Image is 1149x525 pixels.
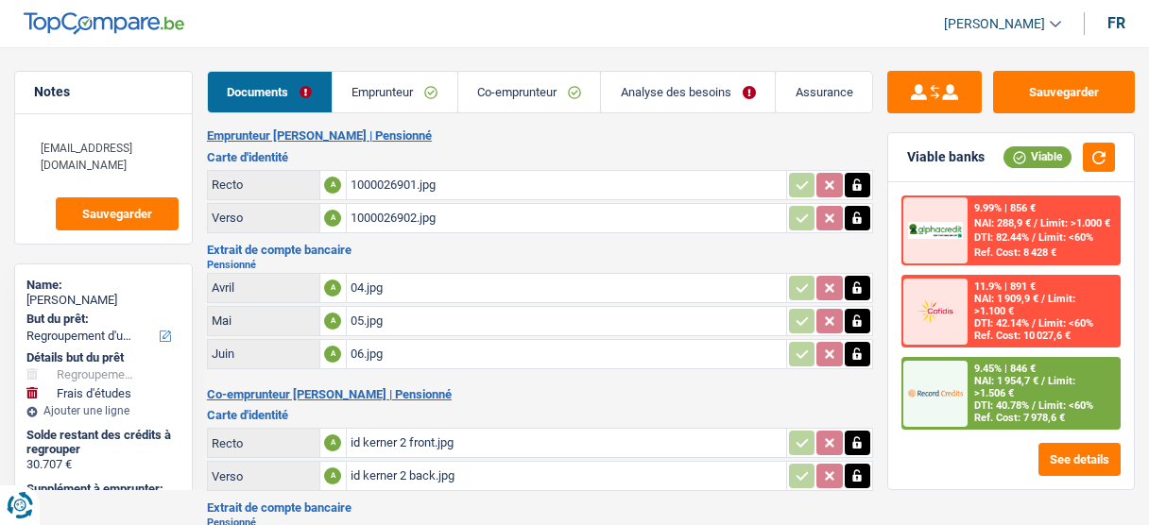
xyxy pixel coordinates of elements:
[1032,399,1036,412] span: /
[333,72,457,112] a: Emprunteur
[56,197,179,230] button: Sauvegarder
[1040,217,1110,229] span: Limit: >1.000 €
[24,12,184,35] img: TopCompare Logo
[207,128,873,144] h2: Emprunteur [PERSON_NAME] | Pensionné
[929,8,1061,40] a: [PERSON_NAME]
[993,71,1135,113] button: Sauvegarder
[26,293,180,308] div: [PERSON_NAME]
[974,231,1029,244] span: DTI: 82.44%
[351,429,782,457] div: id kerner 2 front.jpg
[974,375,1038,387] span: NAI: 1 954,7 €
[1003,146,1072,167] div: Viable
[974,202,1036,214] div: 9.99% | 856 €
[26,350,180,365] div: Détails but du prêt
[82,208,152,220] span: Sauvegarder
[1107,14,1125,32] div: fr
[212,211,316,225] div: Verso
[212,178,316,192] div: Recto
[1032,231,1036,244] span: /
[26,312,177,327] label: But du prêt:
[324,467,341,484] div: A
[26,428,180,457] div: Solde restant des crédits à regrouper
[1038,317,1093,330] span: Limit: <60%
[974,217,1031,229] span: NAI: 288,9 €
[908,380,963,407] img: Record Credits
[324,177,341,194] div: A
[974,246,1056,259] div: Ref. Cost: 8 428 €
[776,72,872,112] a: Assurance
[907,149,985,165] div: Viable banks
[1041,293,1045,305] span: /
[207,260,873,270] h2: Pensionné
[324,346,341,363] div: A
[212,436,316,450] div: Recto
[351,204,782,232] div: 1000026902.jpg
[1038,443,1121,476] button: See details
[974,293,1075,317] span: Limit: >1.100 €
[26,482,177,497] label: Supplément à emprunter:
[351,462,782,490] div: id kerner 2 back.jpg
[324,434,341,451] div: A
[351,340,782,368] div: 06.jpg
[26,457,180,472] div: 30.707 €
[351,171,782,199] div: 1000026901.jpg
[207,151,873,163] h3: Carte d'identité
[974,293,1038,305] span: NAI: 1 909,9 €
[974,317,1029,330] span: DTI: 42.14%
[351,307,782,335] div: 05.jpg
[1032,317,1036,330] span: /
[944,16,1045,32] span: [PERSON_NAME]
[974,375,1075,399] span: Limit: >1.506 €
[26,404,180,417] div: Ajouter une ligne
[974,412,1065,424] div: Ref. Cost: 7 978,6 €
[974,363,1036,375] div: 9.45% | 846 €
[1038,399,1093,412] span: Limit: <60%
[1041,375,1045,387] span: /
[207,244,873,256] h3: Extrait de compte bancaire
[212,313,316,328] div: Mai
[601,72,775,112] a: Analyse des besoins
[324,313,341,330] div: A
[324,210,341,227] div: A
[207,501,873,514] h3: Extrait de compte bancaire
[908,222,963,239] img: AlphaCredit
[1034,217,1038,229] span: /
[26,278,180,293] div: Name:
[324,279,341,296] div: A
[974,280,1036,293] div: 11.9% | 891 €
[212,347,316,361] div: Juin
[974,330,1071,342] div: Ref. Cost: 10 027,6 €
[351,274,782,302] div: 04.jpg
[207,409,873,421] h3: Carte d'identité
[207,387,873,402] h2: Co-emprunteur [PERSON_NAME] | Pensionné
[212,469,316,483] div: Verso
[1038,231,1093,244] span: Limit: <60%
[212,280,316,295] div: Avril
[908,297,963,325] img: Cofidis
[458,72,601,112] a: Co-emprunteur
[34,84,173,100] h5: Notes
[974,399,1029,412] span: DTI: 40.78%
[208,72,332,112] a: Documents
